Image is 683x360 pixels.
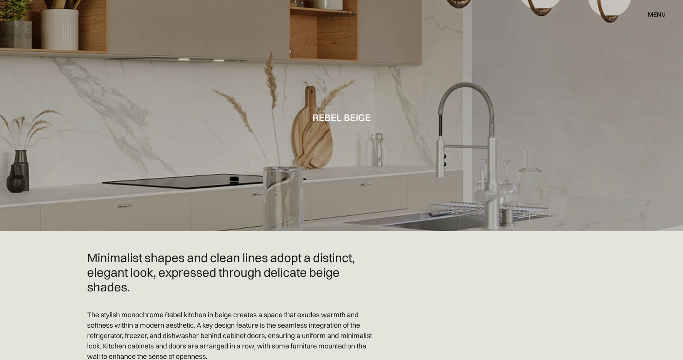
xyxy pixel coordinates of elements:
h1: Rebel Beige [313,112,371,123]
div: menu [640,8,666,21]
div: menu [648,11,666,17]
h2: Minimalist shapes and clean lines adopt a distinct, elegant look, expressed through delicate beig... [87,251,380,294]
a: home [315,9,368,19]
